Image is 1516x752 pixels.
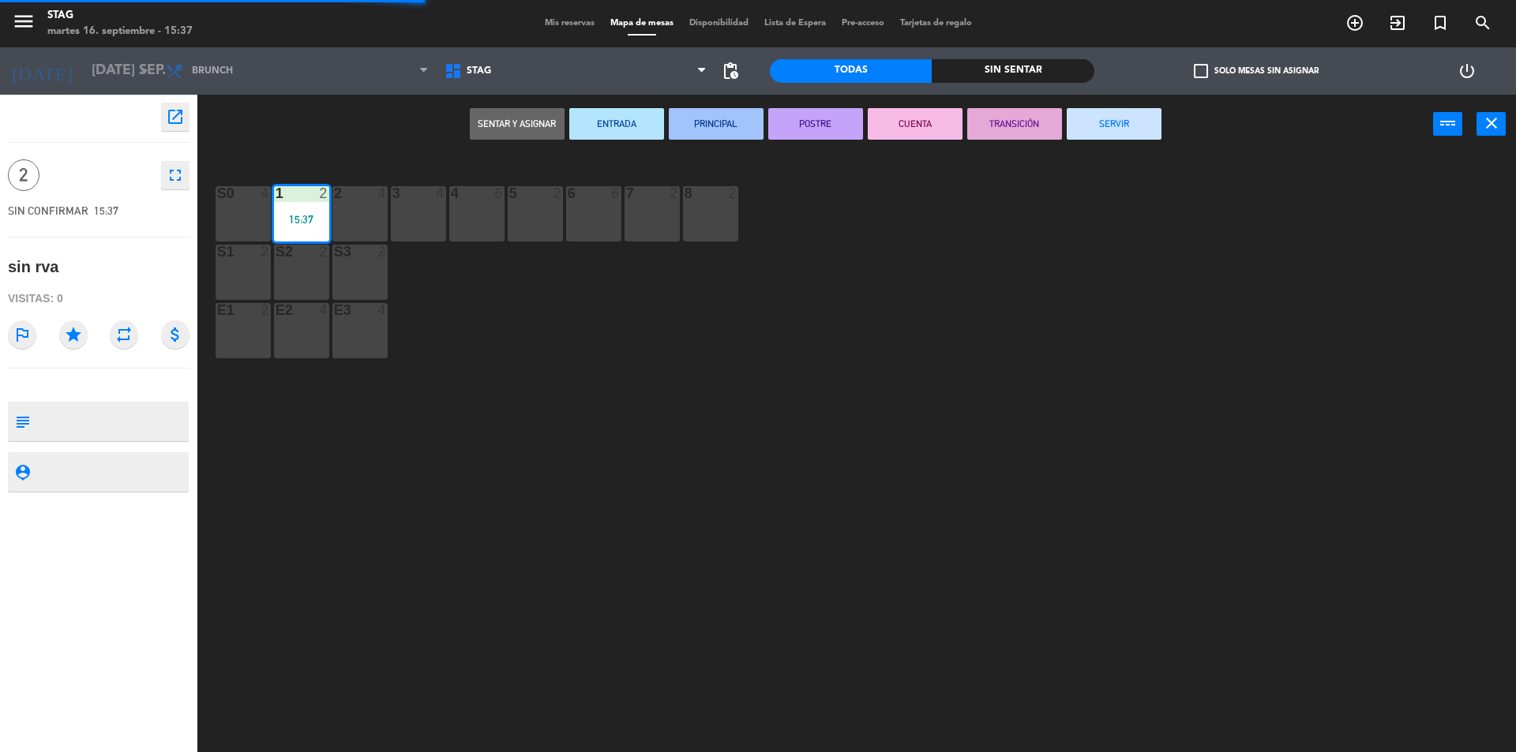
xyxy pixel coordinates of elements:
[436,186,445,200] div: 4
[13,413,31,430] i: subject
[334,245,335,259] div: S3
[1067,108,1161,140] button: SERVIR
[834,19,892,28] span: Pre-acceso
[967,108,1062,140] button: TRANSICIÓN
[1194,64,1208,78] span: check_box_outline_blank
[611,186,621,200] div: 6
[626,186,627,200] div: 7
[602,19,681,28] span: Mapa de mesas
[681,19,756,28] span: Disponibilidad
[1473,13,1492,32] i: search
[110,320,138,349] i: repeat
[319,245,328,259] div: 2
[1431,13,1450,32] i: turned_in_not
[467,65,491,77] span: STAG
[768,108,863,140] button: POSTRE
[12,9,36,33] i: menu
[161,161,189,189] button: fullscreen
[192,65,233,77] span: Brunch
[319,303,328,317] div: 4
[161,103,189,131] button: open_in_new
[569,108,664,140] button: ENTRADA
[135,62,154,80] i: arrow_drop_down
[451,186,452,200] div: 4
[261,303,270,317] div: 2
[509,186,510,200] div: 5
[319,186,328,200] div: 2
[274,214,329,225] div: 15:37
[261,245,270,259] div: 2
[217,186,218,200] div: S0
[334,186,335,200] div: 2
[669,108,764,140] button: PRINCIPAL
[12,9,36,39] button: menu
[868,108,963,140] button: CUENTA
[1194,64,1319,78] label: Solo mesas sin asignar
[1458,62,1477,80] i: power_settings_new
[1388,13,1407,32] i: exit_to_app
[166,166,185,185] i: fullscreen
[470,108,565,140] button: Sentar y Asignar
[392,186,393,200] div: 3
[756,19,834,28] span: Lista de Espera
[1482,114,1501,133] i: close
[217,303,218,317] div: E1
[8,320,36,349] i: outlined_flag
[1345,13,1364,32] i: add_circle_outline
[59,320,88,349] i: star
[377,245,387,259] div: 2
[217,245,218,259] div: S1
[8,254,58,280] div: sin rva
[670,186,679,200] div: 2
[721,62,740,80] span: pending_actions
[161,320,189,349] i: attach_money
[334,303,335,317] div: E3
[261,186,270,200] div: 4
[1439,114,1458,133] i: power_input
[47,24,193,39] div: martes 16. septiembre - 15:37
[8,285,189,312] div: Visitas: 0
[537,19,602,28] span: Mis reservas
[166,107,185,126] i: open_in_new
[932,59,1094,83] div: Sin sentar
[13,463,31,481] i: person_pin
[494,186,504,200] div: 6
[94,204,118,217] span: 15:37
[1477,112,1506,136] button: close
[377,303,387,317] div: 4
[377,186,387,200] div: 4
[728,186,737,200] div: 2
[8,204,88,217] span: SIN CONFIRMAR
[47,8,193,24] div: STAG
[770,59,932,83] div: Todas
[892,19,980,28] span: Tarjetas de regalo
[553,186,562,200] div: 2
[8,159,39,191] span: 2
[1433,112,1462,136] button: power_input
